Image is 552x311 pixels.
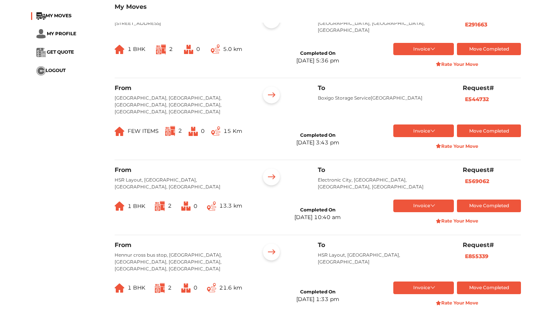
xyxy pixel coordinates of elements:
[211,126,220,136] img: ...
[181,283,191,293] img: ...
[296,295,339,303] div: [DATE] 1:33 pm
[465,178,489,185] b: E569062
[393,200,454,212] button: Invoice
[463,95,491,104] button: E544732
[115,3,521,10] h3: My Moves
[181,201,191,211] img: ...
[260,166,283,190] img: ...
[463,241,521,249] h6: Request#
[47,49,74,55] span: GET QUOTE
[189,127,198,136] img: ...
[260,84,283,108] img: ...
[465,253,488,260] b: E855339
[300,288,335,295] div: Completed On
[465,96,489,103] b: E544732
[115,177,248,190] p: HSR Layout, [GEOGRAPHIC_DATA], [GEOGRAPHIC_DATA], [GEOGRAPHIC_DATA]
[219,202,242,209] span: 13.3 km
[436,61,478,67] strong: Rate Your Move
[463,177,491,186] button: E569062
[211,44,220,54] img: ...
[201,128,205,134] span: 0
[393,58,521,70] button: Rate Your Move
[128,203,145,210] span: 1 BHK
[318,166,451,174] h6: To
[260,241,283,265] img: ...
[47,31,76,36] span: MY PROFILE
[457,43,521,56] button: Move Completed
[294,213,341,221] div: [DATE] 10:40 am
[156,44,166,54] img: ...
[196,46,200,52] span: 0
[457,282,521,294] button: Move Completed
[128,128,159,134] span: FEW ITEMS
[194,284,197,291] span: 0
[457,200,521,212] button: Move Completed
[318,84,451,92] h6: To
[318,95,451,101] p: Boxigo Storage Service[GEOGRAPHIC_DATA]
[393,215,521,227] button: Rate Your Move
[463,166,521,174] h6: Request#
[36,13,72,18] a: ...MY MOVES
[115,127,125,136] img: ...
[115,84,248,92] h6: From
[36,12,46,20] img: ...
[178,128,182,134] span: 2
[300,206,335,213] div: Completed On
[115,241,248,249] h6: From
[465,21,487,28] b: E291663
[393,140,521,152] button: Rate Your Move
[194,203,197,210] span: 0
[207,201,216,211] img: ...
[36,66,46,75] img: ...
[300,132,335,139] div: Completed On
[115,95,248,115] p: [GEOGRAPHIC_DATA], [GEOGRAPHIC_DATA], [GEOGRAPHIC_DATA], [GEOGRAPHIC_DATA], [GEOGRAPHIC_DATA], [G...
[296,57,339,65] div: [DATE] 5:36 pm
[115,283,125,293] img: ...
[168,202,172,209] span: 2
[46,67,66,73] span: LOGOUT
[155,201,165,211] img: ...
[115,45,125,54] img: ...
[184,45,193,54] img: ...
[128,46,145,52] span: 1 BHK
[463,252,491,261] button: E855339
[223,128,242,134] span: 15 Km
[436,300,478,306] strong: Rate Your Move
[463,84,521,92] h6: Request#
[36,48,46,57] img: ...
[393,282,454,294] button: Invoice
[115,252,248,272] p: Hennur cross bus stop, [GEOGRAPHIC_DATA], [GEOGRAPHIC_DATA], [GEOGRAPHIC_DATA], [GEOGRAPHIC_DATA]...
[46,13,72,18] span: MY MOVES
[168,284,172,291] span: 2
[165,126,175,136] img: ...
[223,46,242,52] span: 5.0 km
[115,166,248,174] h6: From
[36,49,74,55] a: ... GET QUOTE
[115,20,248,27] p: [STREET_ADDRESS]
[115,201,125,211] img: ...
[393,297,521,309] button: Rate Your Move
[318,177,451,190] p: Electronic City, [GEOGRAPHIC_DATA], [GEOGRAPHIC_DATA], [GEOGRAPHIC_DATA]
[219,284,242,291] span: 21.6 km
[463,20,490,29] button: E291663
[155,283,165,293] img: ...
[36,66,66,75] button: ...LOGOUT
[207,283,216,293] img: ...
[36,31,76,36] a: ... MY PROFILE
[318,241,451,249] h6: To
[393,124,454,137] button: Invoice
[128,284,145,291] span: 1 BHK
[318,20,451,34] p: [GEOGRAPHIC_DATA], [GEOGRAPHIC_DATA], [GEOGRAPHIC_DATA]
[296,139,339,147] div: [DATE] 3:43 pm
[436,218,478,224] strong: Rate Your Move
[457,124,521,137] button: Move Completed
[436,143,478,149] strong: Rate Your Move
[36,29,46,39] img: ...
[169,46,173,52] span: 2
[300,50,335,57] div: Completed On
[318,252,451,265] p: HSR Layout, [GEOGRAPHIC_DATA], [GEOGRAPHIC_DATA]
[393,43,454,56] button: Invoice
